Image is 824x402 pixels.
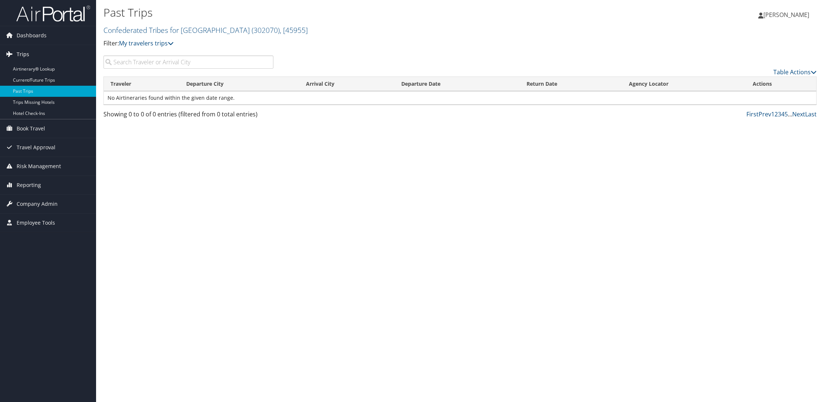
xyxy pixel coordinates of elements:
[103,55,273,69] input: Search Traveler or Arrival City
[17,119,45,138] span: Book Travel
[252,25,280,35] span: ( 302070 )
[622,77,746,91] th: Agency Locator: activate to sort column ascending
[280,25,308,35] span: , [ 45955 ]
[17,214,55,232] span: Employee Tools
[17,195,58,213] span: Company Admin
[180,77,299,91] th: Departure City: activate to sort column ascending
[805,110,817,118] a: Last
[774,110,778,118] a: 2
[104,91,816,105] td: No Airtineraries found within the given date range.
[781,110,784,118] a: 4
[103,110,273,122] div: Showing 0 to 0 of 0 entries (filtered from 0 total entries)
[16,5,90,22] img: airportal-logo.png
[17,138,55,157] span: Travel Approval
[778,110,781,118] a: 3
[759,110,771,118] a: Prev
[103,5,579,20] h1: Past Trips
[520,77,622,91] th: Return Date: activate to sort column ascending
[17,26,47,45] span: Dashboards
[746,110,759,118] a: First
[17,157,61,176] span: Risk Management
[17,45,29,64] span: Trips
[763,11,809,19] span: [PERSON_NAME]
[395,77,520,91] th: Departure Date: activate to sort column ascending
[784,110,788,118] a: 5
[746,77,816,91] th: Actions
[771,110,774,118] a: 1
[103,25,308,35] a: Confederated Tribes for [GEOGRAPHIC_DATA]
[792,110,805,118] a: Next
[758,4,817,26] a: [PERSON_NAME]
[773,68,817,76] a: Table Actions
[103,39,579,48] p: Filter:
[17,176,41,194] span: Reporting
[104,77,180,91] th: Traveler: activate to sort column ascending
[299,77,395,91] th: Arrival City: activate to sort column ascending
[119,39,174,47] a: My travelers trips
[788,110,792,118] span: …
